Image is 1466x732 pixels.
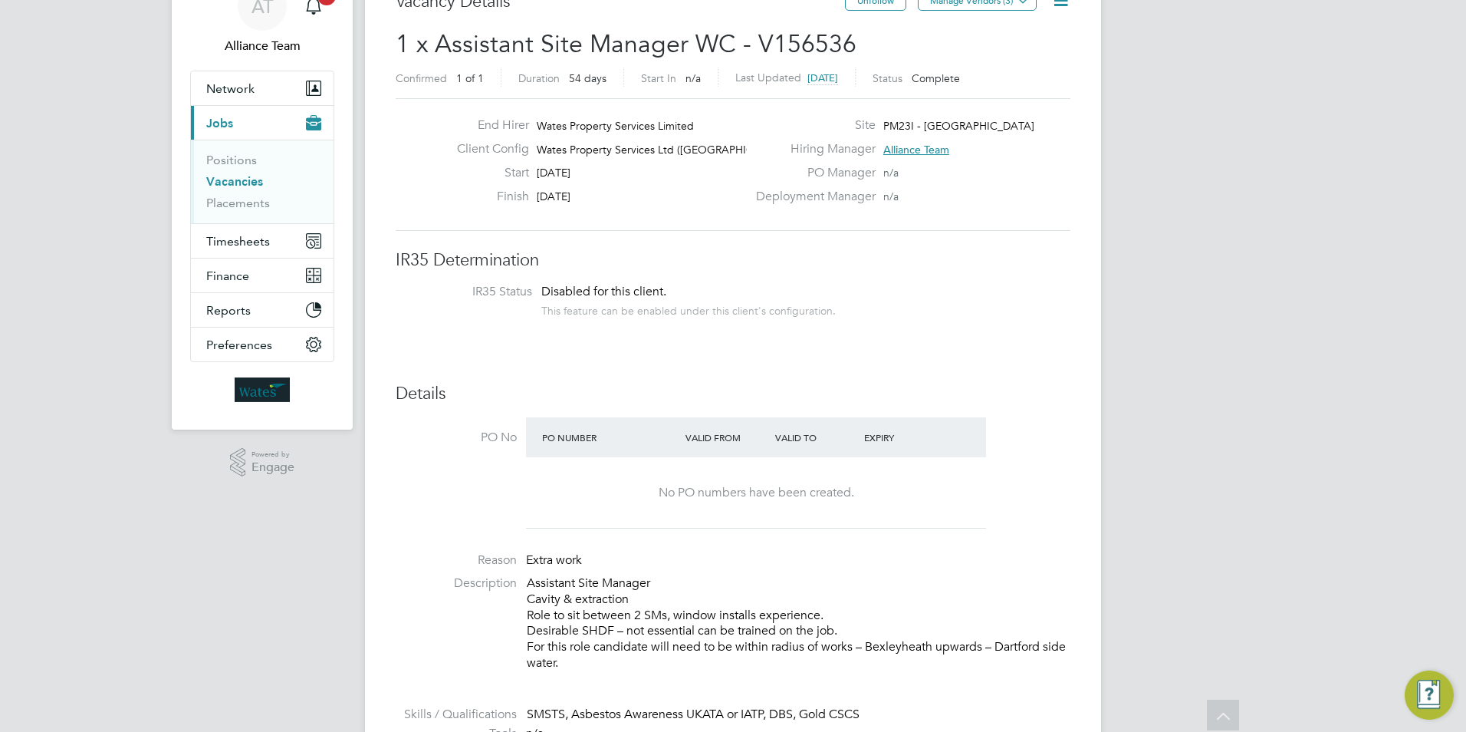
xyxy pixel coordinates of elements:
[883,166,899,180] span: n/a
[396,249,1070,272] h3: IR35 Determination
[251,448,294,461] span: Powered by
[747,117,876,134] label: Site
[538,424,682,451] div: PO Number
[396,430,517,446] label: PO No
[873,71,902,85] label: Status
[445,117,529,134] label: End Hirer
[541,485,971,501] div: No PO numbers have been created.
[1405,671,1454,720] button: Engage Resource Center
[747,189,876,205] label: Deployment Manager
[190,378,334,402] a: Go to home page
[191,140,334,223] div: Jobs
[685,71,701,85] span: n/a
[771,424,861,451] div: Valid To
[396,29,856,59] span: 1 x Assistant Site Manager WC - V156536
[251,461,294,474] span: Engage
[206,196,270,210] a: Placements
[396,71,447,85] label: Confirmed
[445,141,529,157] label: Client Config
[456,71,484,85] span: 1 of 1
[445,189,529,205] label: Finish
[541,300,836,318] div: This feature can be enabled under this client's configuration.
[747,165,876,181] label: PO Manager
[191,293,334,327] button: Reports
[526,552,582,568] span: Extra work
[396,575,517,592] label: Description
[883,190,899,203] span: n/a
[541,284,666,299] span: Disabled for this client.
[191,328,334,361] button: Preferences
[682,424,771,451] div: Valid From
[191,106,334,140] button: Jobs
[235,378,290,402] img: wates-logo-retina.png
[883,119,1034,133] span: PM23I - [GEOGRAPHIC_DATA]
[641,71,676,85] label: Start In
[569,71,606,85] span: 54 days
[527,575,1070,671] p: Assistant Site Manager Cavity & extraction Role to sit between 2 SMs, window installs experience....
[537,119,694,133] span: Wates Property Services Limited
[912,71,960,85] span: Complete
[527,707,1070,723] div: SMSTS, Asbestos Awareness UKATA or IATP, DBS, Gold CSCS
[396,707,517,723] label: Skills / Qualifications
[206,303,251,318] span: Reports
[206,153,257,167] a: Positions
[883,143,949,157] span: Alliance Team
[537,143,801,157] span: Wates Property Services Ltd ([GEOGRAPHIC_DATA]…
[230,448,295,477] a: Powered byEngage
[191,259,334,292] button: Finance
[396,552,517,569] label: Reason
[190,37,334,55] span: Alliance Team
[860,424,950,451] div: Expiry
[206,81,255,96] span: Network
[411,284,532,300] label: IR35 Status
[518,71,560,85] label: Duration
[206,338,272,352] span: Preferences
[537,190,570,203] span: [DATE]
[735,71,801,84] label: Last Updated
[537,166,570,180] span: [DATE]
[807,71,838,84] span: [DATE]
[747,141,876,157] label: Hiring Manager
[206,269,249,283] span: Finance
[191,224,334,258] button: Timesheets
[445,165,529,181] label: Start
[206,174,263,189] a: Vacancies
[206,234,270,249] span: Timesheets
[206,116,233,130] span: Jobs
[396,383,1070,405] h3: Details
[191,71,334,105] button: Network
